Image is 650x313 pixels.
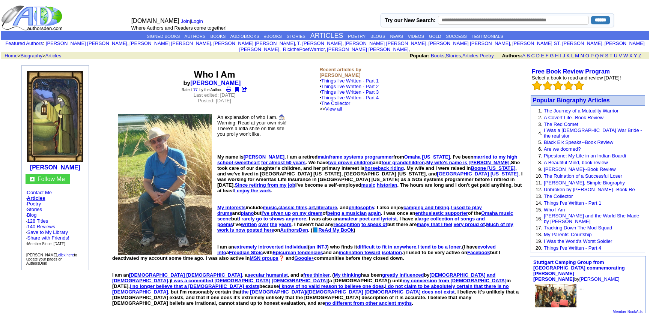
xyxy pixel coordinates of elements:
a: I Was the World's Worst Soldier [544,238,612,244]
a: a musician [342,210,367,216]
a: Poetry [480,53,494,58]
a: [PERSON_NAME] [30,164,80,171]
a: I tend to be a loner. [418,244,462,250]
font: · · · [26,229,69,246]
font: .... [578,285,584,291]
font: · · [26,218,69,246]
a: extremely introverted individual [234,244,308,250]
a: Things I've Written - Part 4 [544,245,601,251]
a: M [575,53,579,58]
img: bigemptystars.png [553,81,563,90]
a: Freudian Stoic [229,250,263,255]
font: 3. [538,121,542,127]
a: [DEMOGRAPHIC_DATA] and [DEMOGRAPHIC_DATA] [112,272,495,283]
img: logo_ad.gif [1,5,64,31]
a: enthusiastic supporter [415,210,468,216]
a: Save to My Library [27,229,68,235]
a: Stories [27,207,42,212]
a: The Collector [544,193,573,199]
a: Featured Authors [5,40,43,46]
a: Articles [27,195,45,201]
a: Things I've Written - Part 3 [321,89,379,95]
span: , , and . I also enjoy . and but of . I was once an of the but . I was also an . I have a I've . ... [217,205,513,233]
a: The Ruination of a Successful Loser [544,173,622,179]
img: 78398.JPG [118,114,212,255]
a: the [270,222,277,227]
a: music [263,205,277,210]
font: i [129,42,129,46]
font: 10. [536,173,542,179]
a: into [217,250,226,255]
font: i [281,48,281,52]
a: anywhere [394,244,416,250]
a: Facebook [467,250,490,255]
a: Are we doomed? [544,146,581,152]
img: bigemptystars.png [543,81,552,90]
a: D [536,53,539,58]
a: Stuttgart Camping Group from [GEOGRAPHIC_DATA] commemorating [PERSON_NAME] [PERSON_NAME] [533,259,625,282]
a: I've given up [262,210,291,216]
a: Things I've Written - Part 4 [321,95,379,100]
font: , , , [410,53,648,58]
a: Home [5,53,18,58]
a: Q [595,53,599,58]
a: T [609,53,612,58]
a: Login [191,18,203,24]
font: An explanation of who I am. 🧙🏻‍♂️ Warning: Read at your own risk! There's a lotta shite on this s... [217,114,286,137]
a: ARTICLES [310,32,343,39]
span: include , , [217,205,315,210]
a: Who I Am [544,207,565,213]
a: literature [316,205,337,210]
a: F [546,53,549,58]
a: inclination toward [339,250,381,255]
font: by [533,259,625,282]
a: [PERSON_NAME] [244,154,284,160]
a: Join [181,18,190,24]
a: two grown children [328,160,373,165]
a: The Red Comet [544,121,578,127]
a: [GEOGRAPHIC_DATA] [US_STATE] [437,171,518,177]
font: 18. [536,232,542,237]
a: STORIES [287,34,305,39]
font: 8. [538,160,542,165]
a: camping and hiking [403,205,449,210]
a: AuthorsDen [280,227,308,233]
b: Authors: [502,53,522,58]
font: • [319,78,379,112]
a: B [527,53,530,58]
font: Follow Me [38,176,65,182]
a: A Covert Life--Book Review [544,115,603,120]
img: bigemptystars.png [564,81,573,90]
a: [PERSON_NAME] [190,80,241,86]
a: from [DEMOGRAPHIC_DATA] [438,278,507,283]
a: Pipestone: My Life in an Indian Boardi [544,153,626,159]
img: bigemptystars.png [532,81,542,90]
a: [PERSON_NAME] [PERSON_NAME] [345,40,426,46]
a: difficult to fit in [357,244,393,250]
font: i [410,48,411,52]
a: Free Book Review Program [532,68,610,75]
font: • [319,84,379,112]
a: [PERSON_NAME] ST. [PERSON_NAME] [512,40,602,46]
a: SUCCESS [446,34,467,39]
a: Contact Me [27,190,52,195]
a: Black Elk Speaks--Book Review [544,139,613,145]
a: [PERSON_NAME] [PERSON_NAME] [213,40,295,46]
a: Z [638,53,641,58]
font: : [5,40,44,46]
b: by [184,80,246,86]
a: My interests [217,205,246,210]
a: the [DEMOGRAPHIC_DATA]/[DEMOGRAPHIC_DATA] [DEMOGRAPHIC_DATA] does not exist [241,289,454,295]
font: Member Since: [DATE] [27,242,66,246]
a: being [327,210,340,216]
a: NEWS [390,34,403,39]
a: ReAd My BoOk [318,227,354,233]
font: | [181,18,206,24]
b: Recent articles by [PERSON_NAME] [319,67,361,78]
a: very proud of [454,222,485,227]
a: K [567,53,570,58]
a: music [361,182,375,188]
font: 6. [538,146,542,152]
